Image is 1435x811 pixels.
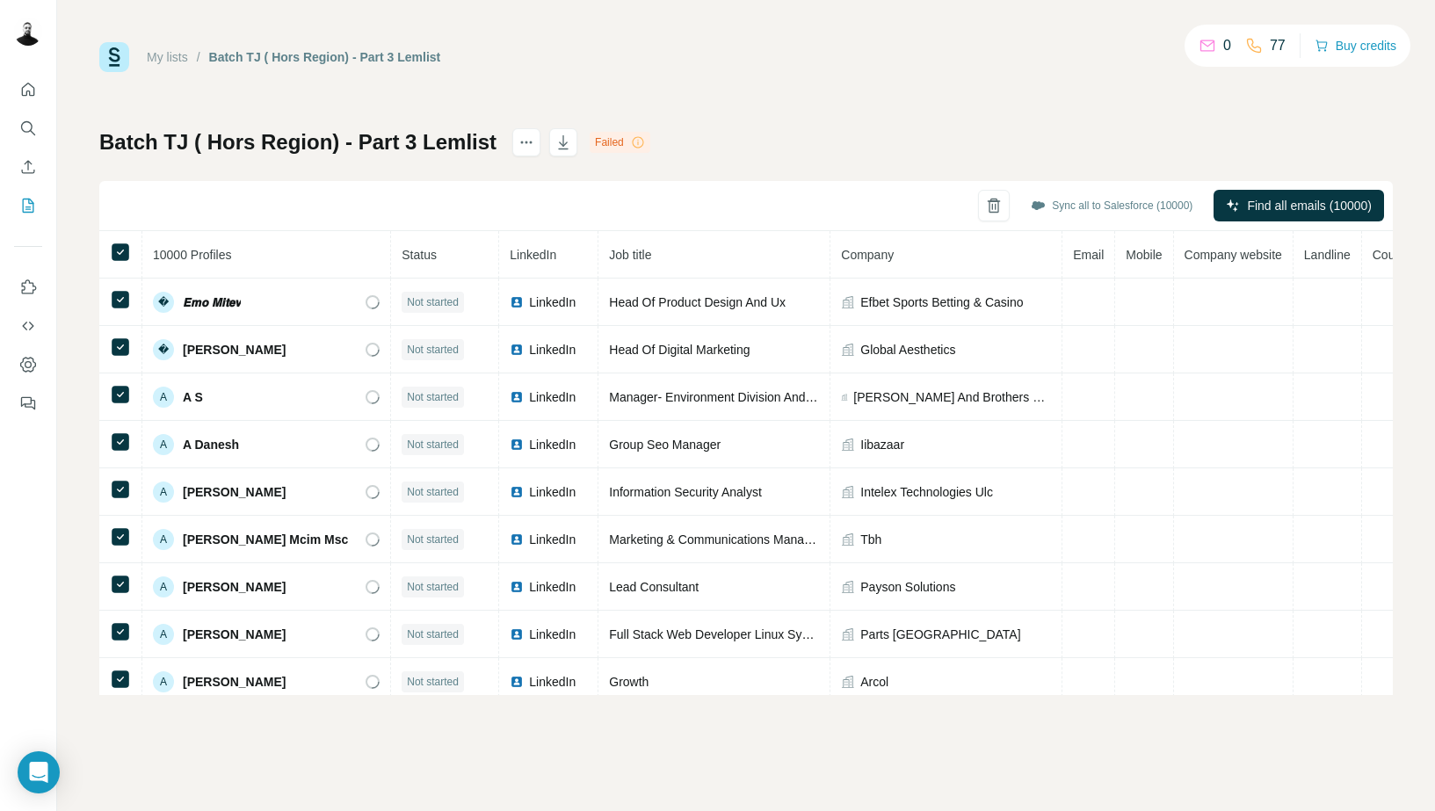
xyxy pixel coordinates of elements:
[99,128,496,156] h1: Batch TJ ( Hors Region) - Part 3 Lemlist
[609,248,651,262] span: Job title
[14,18,42,46] img: Avatar
[609,343,750,357] span: Head Of Digital Marketing
[529,673,576,691] span: LinkedIn
[183,483,286,501] span: [PERSON_NAME]
[402,248,437,262] span: Status
[209,48,441,66] div: Batch TJ ( Hors Region) - Part 3 Lemlist
[529,293,576,311] span: LinkedIn
[860,626,1020,643] span: Parts [GEOGRAPHIC_DATA]
[510,390,524,404] img: LinkedIn logo
[860,673,888,691] span: Arcol
[860,483,993,501] span: Intelex Technologies Ulc
[609,580,699,594] span: Lead Consultant
[529,388,576,406] span: LinkedIn
[1185,248,1282,262] span: Company website
[183,673,286,691] span: [PERSON_NAME]
[407,579,459,595] span: Not started
[153,339,174,360] div: �
[407,389,459,405] span: Not started
[860,578,955,596] span: Payson Solutions
[14,151,42,183] button: Enrich CSV
[609,627,910,641] span: Full Stack Web Developer Linux Systems Administrator
[510,532,524,547] img: LinkedIn logo
[407,342,459,358] span: Not started
[407,294,459,310] span: Not started
[1223,35,1231,56] p: 0
[529,436,576,453] span: LinkedIn
[1247,197,1372,214] span: Find all emails (10000)
[609,390,897,404] span: Manager- Environment Division And Special Projects
[609,675,649,689] span: Growth
[1304,248,1351,262] span: Landline
[510,438,524,452] img: LinkedIn logo
[14,112,42,144] button: Search
[18,751,60,793] div: Open Intercom Messenger
[1018,192,1205,219] button: Sync all to Salesforce (10000)
[183,531,348,548] span: [PERSON_NAME] Mcim Msc
[841,248,894,262] span: Company
[153,434,174,455] div: A
[1214,190,1384,221] button: Find all emails (10000)
[609,295,786,309] span: Head Of Product Design And Ux
[183,388,203,406] span: A S
[14,387,42,419] button: Feedback
[14,190,42,221] button: My lists
[609,438,721,452] span: Group Seo Manager
[510,485,524,499] img: LinkedIn logo
[1270,35,1286,56] p: 77
[529,531,576,548] span: LinkedIn
[153,248,232,262] span: 10000 Profiles
[14,272,42,303] button: Use Surfe on LinkedIn
[153,292,174,313] div: �
[407,674,459,690] span: Not started
[407,437,459,453] span: Not started
[510,675,524,689] img: LinkedIn logo
[407,626,459,642] span: Not started
[183,436,239,453] span: A Danesh
[153,529,174,550] div: A
[853,388,1051,406] span: [PERSON_NAME] And Brothers Construction And Contracting Company
[153,387,174,408] div: A
[1373,248,1416,262] span: Country
[407,532,459,547] span: Not started
[860,531,881,548] span: Tbh
[529,626,576,643] span: LinkedIn
[153,624,174,645] div: A
[860,341,955,358] span: Global Aesthetics
[183,626,286,643] span: [PERSON_NAME]
[590,132,650,153] div: Failed
[153,671,174,692] div: A
[860,436,904,453] span: Iibazaar
[510,248,556,262] span: LinkedIn
[147,50,188,64] a: My lists
[529,578,576,596] span: LinkedIn
[510,580,524,594] img: LinkedIn logo
[183,293,241,311] span: 𝙀𝙢𝙤 𝙈𝙞𝙩𝙚𝙫
[510,295,524,309] img: LinkedIn logo
[860,293,1023,311] span: Efbet Sports Betting & Casino
[1126,248,1162,262] span: Mobile
[1073,248,1104,262] span: Email
[510,627,524,641] img: LinkedIn logo
[14,74,42,105] button: Quick start
[183,578,286,596] span: [PERSON_NAME]
[14,310,42,342] button: Use Surfe API
[197,48,200,66] li: /
[512,128,540,156] button: actions
[529,341,576,358] span: LinkedIn
[609,485,762,499] span: Information Security Analyst
[529,483,576,501] span: LinkedIn
[153,576,174,597] div: A
[153,482,174,503] div: A
[407,484,459,500] span: Not started
[14,349,42,380] button: Dashboard
[99,42,129,72] img: Surfe Logo
[183,341,286,358] span: [PERSON_NAME]
[609,532,900,547] span: Marketing & Communications Manager (international)
[510,343,524,357] img: LinkedIn logo
[1315,33,1396,58] button: Buy credits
